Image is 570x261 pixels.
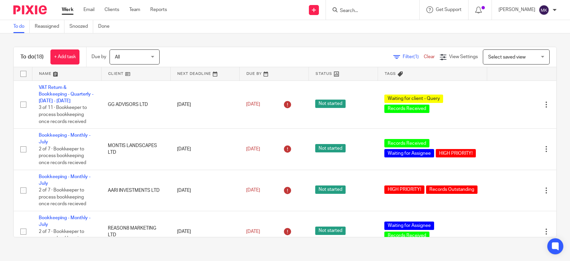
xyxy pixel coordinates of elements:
h1: To do [20,53,44,60]
a: Work [62,6,73,13]
span: Records Received [384,105,429,113]
span: Waiting for client - Query [384,95,443,103]
img: Pixie [13,5,47,14]
a: VAT Return & Bookkeeping - Quarterly - [DATE] - [DATE] [39,85,93,104]
td: [DATE] [170,170,239,211]
a: Bookkeeping - Monthly - July [39,174,90,186]
span: Tags [385,72,396,76]
span: 2 of 7 · Bookkeeper to process bookkeeping once records recieved [39,188,86,206]
td: MONTIS LANDSCAPES LTD [101,129,170,170]
a: Clear [424,54,435,59]
a: + Add task [50,49,79,64]
span: All [115,55,120,59]
td: [DATE] [170,129,239,170]
span: Records Received [384,232,429,240]
span: 3 of 11 · Bookkeeper to process bookkeeping once records received [39,106,87,124]
span: Records Outstanding [426,185,478,194]
a: Bookkeeping - Monthly - July [39,133,90,144]
span: Not started [315,100,346,108]
td: [DATE] [170,81,239,129]
img: svg%3E [539,5,549,15]
p: [PERSON_NAME] [499,6,535,13]
span: Select saved view [488,55,526,59]
p: Due by [91,53,106,60]
span: HIGH PRIORITY! [436,149,476,157]
a: Snoozed [69,20,93,33]
a: Bookkeeping - Monthly - July [39,216,90,227]
span: [DATE] [246,147,260,151]
span: [DATE] [246,229,260,234]
span: (18) [34,54,44,59]
span: 2 of 7 · Bookkeeper to process bookkeeping once records recieved [39,147,86,165]
span: Not started [315,227,346,235]
a: Reports [150,6,167,13]
a: Team [129,6,140,13]
a: Clients [105,6,119,13]
td: REASON8 MARKETING LTD [101,211,170,252]
span: View Settings [449,54,478,59]
a: To do [13,20,30,33]
input: Search [339,8,399,14]
span: Not started [315,144,346,152]
span: Filter [403,54,424,59]
a: Email [83,6,94,13]
span: [DATE] [246,188,260,193]
span: HIGH PRIORITY! [384,185,424,194]
a: Done [98,20,115,33]
td: GG ADVISORS LTD [101,81,170,129]
span: Not started [315,185,346,194]
a: Reassigned [35,20,64,33]
span: Records Received [384,139,429,147]
span: Get Support [436,7,461,12]
span: [DATE] [246,102,260,107]
span: (1) [413,54,419,59]
span: Waiting for Assignee [384,149,434,157]
span: Waiting for Assignee [384,222,434,230]
td: [DATE] [170,211,239,252]
span: 2 of 7 · Bookkeeper to process bookkeeping once records recieved [39,229,86,248]
td: AARI INVESTMENTS LTD [101,170,170,211]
